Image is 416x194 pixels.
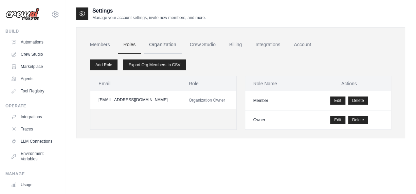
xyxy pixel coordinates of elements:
[8,124,59,135] a: Traces
[224,36,247,54] a: Billing
[245,91,307,110] td: Member
[144,36,181,54] a: Organization
[8,179,59,190] a: Usage
[184,36,221,54] a: Crew Studio
[90,91,181,109] td: [EMAIL_ADDRESS][DOMAIN_NAME]
[5,29,59,34] div: Build
[348,116,368,124] button: Delete
[5,8,39,21] img: Logo
[8,49,59,60] a: Crew Studio
[307,76,391,91] th: Actions
[8,37,59,48] a: Automations
[5,103,59,109] div: Operate
[8,148,59,164] a: Environment Variables
[92,15,206,20] p: Manage your account settings, invite new members, and more.
[8,86,59,96] a: Tool Registry
[118,36,141,54] a: Roles
[181,76,236,91] th: Role
[288,36,316,54] a: Account
[8,61,59,72] a: Marketplace
[8,73,59,84] a: Agents
[348,96,368,105] button: Delete
[90,59,117,70] a: Add Role
[8,111,59,122] a: Integrations
[5,171,59,177] div: Manage
[250,36,286,54] a: Integrations
[330,116,345,124] a: Edit
[330,96,345,105] a: Edit
[85,36,115,54] a: Members
[245,110,307,130] td: Owner
[90,76,181,91] th: Email
[92,7,206,15] h2: Settings
[123,59,186,70] a: Export Org Members to CSV
[8,136,59,147] a: LLM Connections
[245,76,307,91] th: Role Name
[189,98,225,103] span: Organization Owner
